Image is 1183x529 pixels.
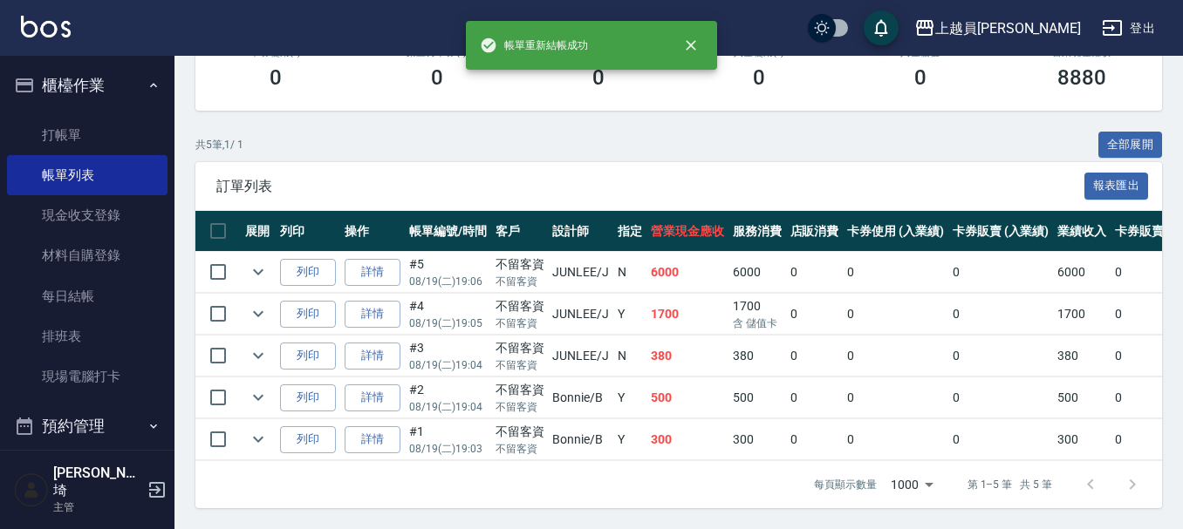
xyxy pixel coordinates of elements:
[786,377,844,418] td: 0
[728,336,786,376] td: 380
[496,255,544,274] div: 不留客資
[345,384,400,411] a: 詳情
[53,499,142,515] p: 主管
[496,315,544,331] p: 不留客資
[1057,65,1106,90] h3: 8880
[968,477,1052,492] p: 第 1–5 筆 共 5 筆
[345,301,400,328] a: 詳情
[864,10,899,45] button: save
[1053,294,1111,335] td: 1700
[496,423,544,441] div: 不留客資
[1095,12,1162,44] button: 登出
[843,294,948,335] td: 0
[245,384,271,410] button: expand row
[1053,377,1111,418] td: 500
[948,211,1054,252] th: 卡券販賣 (入業績)
[345,342,400,370] a: 詳情
[613,211,646,252] th: 指定
[646,419,728,460] td: 300
[14,472,49,507] img: Person
[733,315,782,331] p: 含 儲值卡
[914,65,927,90] h3: 0
[843,336,948,376] td: 0
[405,377,491,418] td: #2
[7,195,168,235] a: 現金收支登錄
[21,16,71,37] img: Logo
[280,301,336,328] button: 列印
[405,252,491,293] td: #5
[405,294,491,335] td: #4
[1084,173,1149,200] button: 報表匯出
[843,211,948,252] th: 卡券使用 (入業績)
[496,399,544,415] p: 不留客資
[496,274,544,289] p: 不留客資
[786,419,844,460] td: 0
[496,357,544,373] p: 不留客資
[409,274,487,289] p: 08/19 (二) 19:06
[1053,336,1111,376] td: 380
[1053,419,1111,460] td: 300
[405,419,491,460] td: #1
[948,419,1054,460] td: 0
[786,211,844,252] th: 店販消費
[7,155,168,195] a: 帳單列表
[345,426,400,453] a: 詳情
[431,65,443,90] h3: 0
[245,342,271,369] button: expand row
[7,316,168,356] a: 排班表
[613,294,646,335] td: Y
[613,377,646,418] td: Y
[480,37,588,54] span: 帳單重新結帳成功
[245,259,271,285] button: expand row
[280,342,336,370] button: 列印
[548,336,613,376] td: JUNLEE /J
[948,294,1054,335] td: 0
[280,426,336,453] button: 列印
[948,336,1054,376] td: 0
[592,65,605,90] h3: 0
[491,211,549,252] th: 客戶
[409,315,487,331] p: 08/19 (二) 19:05
[496,339,544,357] div: 不留客資
[728,211,786,252] th: 服務消費
[216,178,1084,195] span: 訂單列表
[409,399,487,415] p: 08/19 (二) 19:04
[548,252,613,293] td: JUNLEE /J
[907,10,1088,46] button: 上越員[PERSON_NAME]
[1053,211,1111,252] th: 業績收入
[613,252,646,293] td: N
[276,211,340,252] th: 列印
[786,252,844,293] td: 0
[728,294,786,335] td: 1700
[728,252,786,293] td: 6000
[646,294,728,335] td: 1700
[1084,177,1149,193] a: 報表匯出
[345,259,400,286] a: 詳情
[7,449,168,494] button: 報表及分析
[409,441,487,457] p: 08/19 (二) 19:03
[646,252,728,293] td: 6000
[241,211,276,252] th: 展開
[53,465,142,499] h5: [PERSON_NAME]埼
[340,211,405,252] th: 操作
[405,211,491,252] th: 帳單編號/時間
[270,65,282,90] h3: 0
[195,137,243,153] p: 共 5 筆, 1 / 1
[728,419,786,460] td: 300
[935,17,1081,39] div: 上越員[PERSON_NAME]
[245,426,271,452] button: expand row
[786,336,844,376] td: 0
[7,63,168,108] button: 櫃檯作業
[7,115,168,155] a: 打帳單
[646,336,728,376] td: 380
[7,276,168,316] a: 每日結帳
[786,294,844,335] td: 0
[548,419,613,460] td: Bonnie /B
[7,235,168,275] a: 材料自購登錄
[496,297,544,315] div: 不留客資
[753,65,765,90] h3: 0
[7,356,168,397] a: 現場電腦打卡
[1053,252,1111,293] td: 6000
[843,419,948,460] td: 0
[7,404,168,449] button: 預約管理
